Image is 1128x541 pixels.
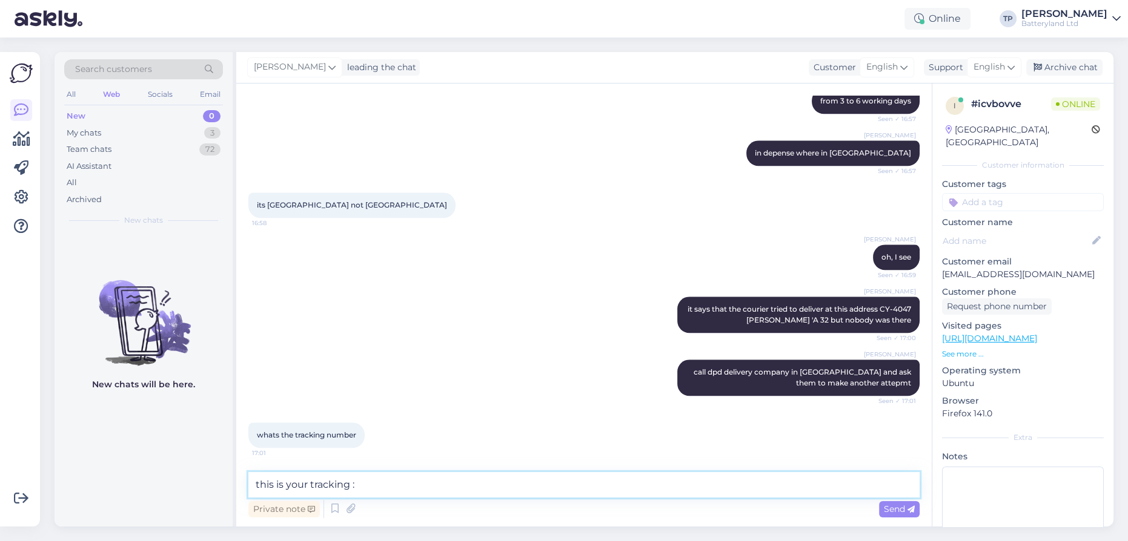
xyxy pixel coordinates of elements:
[688,304,913,324] span: it says that the courier tried to deliver at this address CY-4047 [PERSON_NAME] 'A 32 but nobody ...
[248,501,320,517] div: Private note
[864,350,916,359] span: [PERSON_NAME]
[257,200,447,209] span: its [GEOGRAPHIC_DATA] not [GEOGRAPHIC_DATA]
[1000,10,1017,27] div: TP
[64,87,78,102] div: All
[884,503,915,514] span: Send
[942,377,1104,390] p: Ubuntu
[871,396,916,405] span: Seen ✓ 17:01
[67,160,111,172] div: AI Assistant
[904,8,970,30] div: Online
[954,101,956,110] span: i
[871,114,916,123] span: Seen ✓ 16:57
[942,349,1104,359] p: See more ...
[67,110,85,122] div: New
[871,333,916,343] span: Seen ✓ 17:00
[974,61,1005,74] span: English
[204,127,221,139] div: 3
[942,193,1104,211] input: Add a tag
[1021,9,1107,19] div: [PERSON_NAME]
[197,87,223,102] div: Email
[252,448,297,457] span: 17:01
[92,378,195,391] p: New chats will be here.
[971,97,1051,111] div: # icvbovve
[871,270,916,280] span: Seen ✓ 16:59
[942,320,1104,332] p: Visited pages
[942,432,1104,443] div: Extra
[942,286,1104,298] p: Customer phone
[75,63,152,76] span: Search customers
[871,166,916,175] span: Seen ✓ 16:57
[924,61,963,74] div: Support
[254,61,326,74] span: [PERSON_NAME]
[755,148,911,157] span: in depense where in [GEOGRAPHIC_DATA]
[942,268,1104,281] p: [EMAIL_ADDRESS][DOMAIN_NAME]
[809,61,856,74] div: Customer
[67,143,111,156] div: Team chats
[942,160,1104,171] div: Customer information
[942,364,1104,377] p: Operating system
[55,258,233,367] img: No chats
[10,62,33,85] img: Askly Logo
[881,252,911,261] span: oh, I see
[67,127,101,139] div: My chats
[866,61,898,74] span: English
[145,87,175,102] div: Socials
[942,178,1104,191] p: Customer tags
[1021,9,1121,28] a: [PERSON_NAME]Batteryland Ltd
[67,177,77,189] div: All
[694,367,913,387] span: call dpd delivery company in [GEOGRAPHIC_DATA] and ask them to make another attepmt
[248,472,920,497] textarea: this is your tracking :
[942,407,1104,420] p: Firefox 141.0
[820,96,911,105] span: from 3 to 6 working days
[1021,19,1107,28] div: Batteryland Ltd
[203,110,221,122] div: 0
[864,131,916,140] span: [PERSON_NAME]
[942,395,1104,407] p: Browser
[942,298,1052,315] div: Request phone number
[257,430,356,439] span: whats the tracking number
[67,194,102,206] div: Archived
[946,123,1092,149] div: [GEOGRAPHIC_DATA], [GEOGRAPHIC_DATA]
[124,215,163,226] span: New chats
[942,333,1037,344] a: [URL][DOMAIN_NAME]
[342,61,416,74] div: leading the chat
[252,218,297,228] span: 16:58
[864,235,916,244] span: [PERSON_NAME]
[942,216,1104,229] p: Customer name
[942,255,1104,268] p: Customer email
[942,450,1104,463] p: Notes
[943,234,1090,248] input: Add name
[101,87,122,102] div: Web
[1051,97,1100,111] span: Online
[864,287,916,296] span: [PERSON_NAME]
[1026,59,1103,76] div: Archive chat
[199,143,221,156] div: 72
